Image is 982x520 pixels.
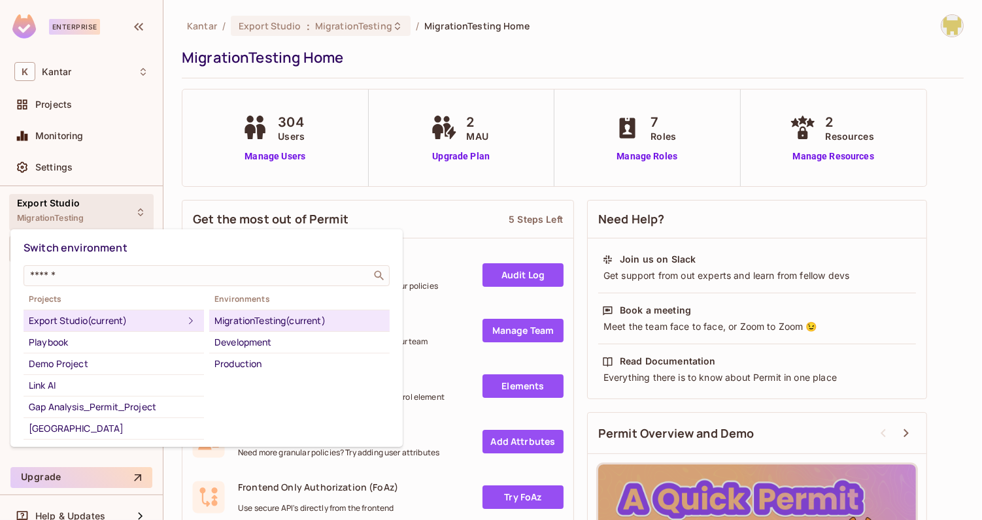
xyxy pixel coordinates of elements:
[214,356,384,372] div: Production
[29,356,199,372] div: Demo Project
[29,313,183,329] div: Export Studio (current)
[29,399,199,415] div: Gap Analysis_Permit_Project
[214,334,384,350] div: Development
[29,334,199,350] div: Playbook
[24,240,127,255] span: Switch environment
[24,294,204,304] span: Projects
[29,378,199,393] div: Link AI
[29,421,199,436] div: [GEOGRAPHIC_DATA]
[214,313,384,329] div: MigrationTesting (current)
[209,294,390,304] span: Environments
